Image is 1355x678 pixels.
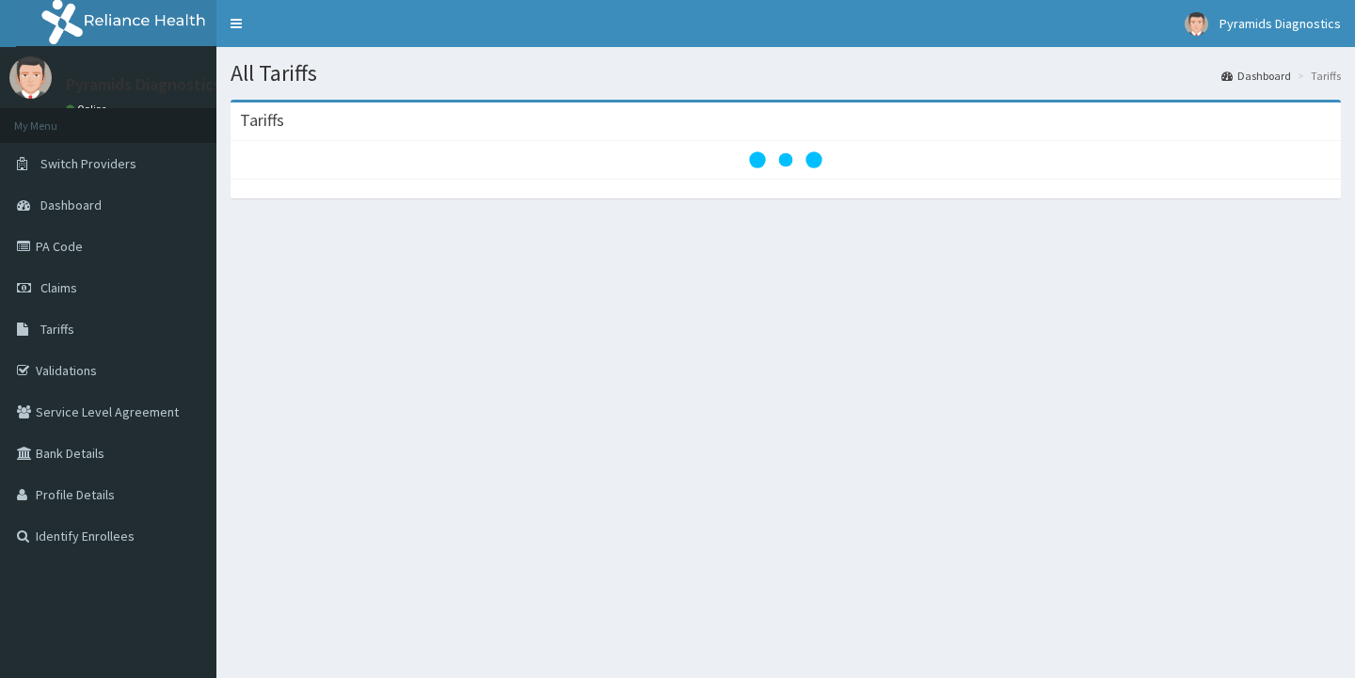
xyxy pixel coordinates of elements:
[1221,68,1291,84] a: Dashboard
[40,321,74,338] span: Tariffs
[1293,68,1341,84] li: Tariffs
[40,197,102,213] span: Dashboard
[231,61,1341,86] h1: All Tariffs
[40,155,136,172] span: Switch Providers
[66,76,221,93] p: Pyramids Diagnostics
[40,279,77,296] span: Claims
[1185,12,1208,36] img: User Image
[66,102,111,116] a: Online
[240,112,284,129] h3: Tariffs
[748,122,823,197] svg: audio-loading
[9,56,52,99] img: User Image
[1219,15,1341,32] span: Pyramids Diagnostics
